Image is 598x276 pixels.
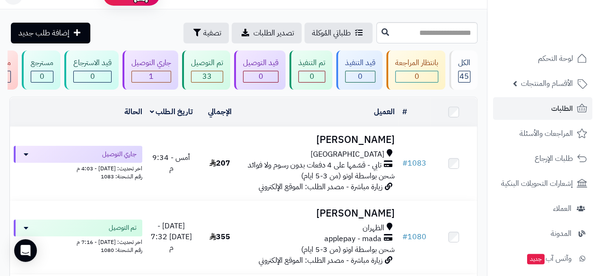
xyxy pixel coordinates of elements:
[304,23,373,43] a: طلباتي المُوكلة
[191,58,223,68] div: تم التوصيل
[310,71,314,82] span: 0
[232,50,287,90] a: قيد التوصيل 0
[299,71,325,82] div: 0
[62,50,121,90] a: قيد الاسترجاع 0
[358,71,363,82] span: 0
[551,102,573,115] span: الطلبات
[551,227,572,240] span: المدونة
[312,27,351,39] span: طلباتي المُوكلة
[131,58,171,68] div: جاري التوصيل
[346,71,375,82] div: 0
[298,58,325,68] div: تم التنفيذ
[301,170,395,182] span: شحن بواسطة اوتو (من 3-5 ايام)
[493,172,592,195] a: إشعارات التحويلات البنكية
[311,149,384,160] span: [GEOGRAPHIC_DATA]
[253,27,294,39] span: تصدير الطلبات
[31,71,53,82] div: 0
[20,50,62,90] a: مسترجع 0
[501,177,573,190] span: إشعارات التحويلات البنكية
[402,106,407,117] a: #
[209,231,230,243] span: 355
[527,254,545,264] span: جديد
[345,58,375,68] div: قيد التنفيذ
[259,255,382,266] span: زيارة مباشرة - مصدر الطلب: الموقع الإلكتروني
[493,97,592,120] a: الطلبات
[202,71,212,82] span: 33
[243,58,278,68] div: قيد التوصيل
[183,23,229,43] button: تصفية
[324,234,381,244] span: applepay - mada
[493,147,592,170] a: طلبات الإرجاع
[493,222,592,245] a: المدونة
[121,50,180,90] a: جاري التوصيل 1
[90,71,95,82] span: 0
[132,71,171,82] div: 1
[363,223,384,234] span: الظهران
[535,152,573,165] span: طلبات الإرجاع
[334,50,384,90] a: قيد التنفيذ 0
[31,58,53,68] div: مسترجع
[14,236,142,246] div: اخر تحديث: [DATE] - 7:16 م
[14,239,37,262] div: Open Intercom Messenger
[208,106,232,117] a: الإجمالي
[402,158,407,169] span: #
[74,71,111,82] div: 0
[521,77,573,90] span: الأقسام والمنتجات
[395,58,438,68] div: بانتظار المراجعة
[415,71,419,82] span: 0
[402,231,426,243] a: #1080
[101,246,142,254] span: رقم الشحنة: 1080
[520,127,573,140] span: المراجعات والأسئلة
[526,252,572,265] span: وآتس آب
[493,47,592,70] a: لوحة التحكم
[402,158,426,169] a: #1083
[374,106,395,117] a: العميل
[101,172,142,181] span: رقم الشحنة: 1083
[203,27,221,39] span: تصفية
[534,26,589,46] img: logo-2.png
[447,50,479,90] a: الكل45
[493,122,592,145] a: المراجعات والأسئلة
[247,134,395,145] h3: [PERSON_NAME]
[259,71,263,82] span: 0
[248,160,381,171] span: تابي - قسّمها على 4 دفعات بدون رسوم ولا فوائد
[14,163,142,173] div: اخر تحديث: [DATE] - 4:03 م
[459,71,469,82] span: 45
[259,181,382,192] span: زيارة مباشرة - مصدر الطلب: الموقع الإلكتروني
[301,244,395,255] span: شحن بواسطة اوتو (من 3-5 ايام)
[150,106,193,117] a: تاريخ الطلب
[538,52,573,65] span: لوحة التحكم
[209,158,230,169] span: 207
[151,220,192,253] span: [DATE] - [DATE] 7:32 م
[553,202,572,215] span: العملاء
[191,71,223,82] div: 33
[247,208,395,219] h3: [PERSON_NAME]
[180,50,232,90] a: تم التوصيل 33
[396,71,438,82] div: 0
[458,58,470,68] div: الكل
[243,71,278,82] div: 0
[18,27,69,39] span: إضافة طلب جديد
[40,71,44,82] span: 0
[109,223,137,233] span: تم التوصيل
[384,50,447,90] a: بانتظار المراجعة 0
[287,50,334,90] a: تم التنفيذ 0
[11,23,90,43] a: إضافة طلب جديد
[124,106,142,117] a: الحالة
[73,58,112,68] div: قيد الاسترجاع
[149,71,154,82] span: 1
[152,152,190,174] span: أمس - 9:34 م
[493,197,592,220] a: العملاء
[493,247,592,270] a: وآتس آبجديد
[232,23,302,43] a: تصدير الطلبات
[102,150,137,159] span: جاري التوصيل
[402,231,407,243] span: #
